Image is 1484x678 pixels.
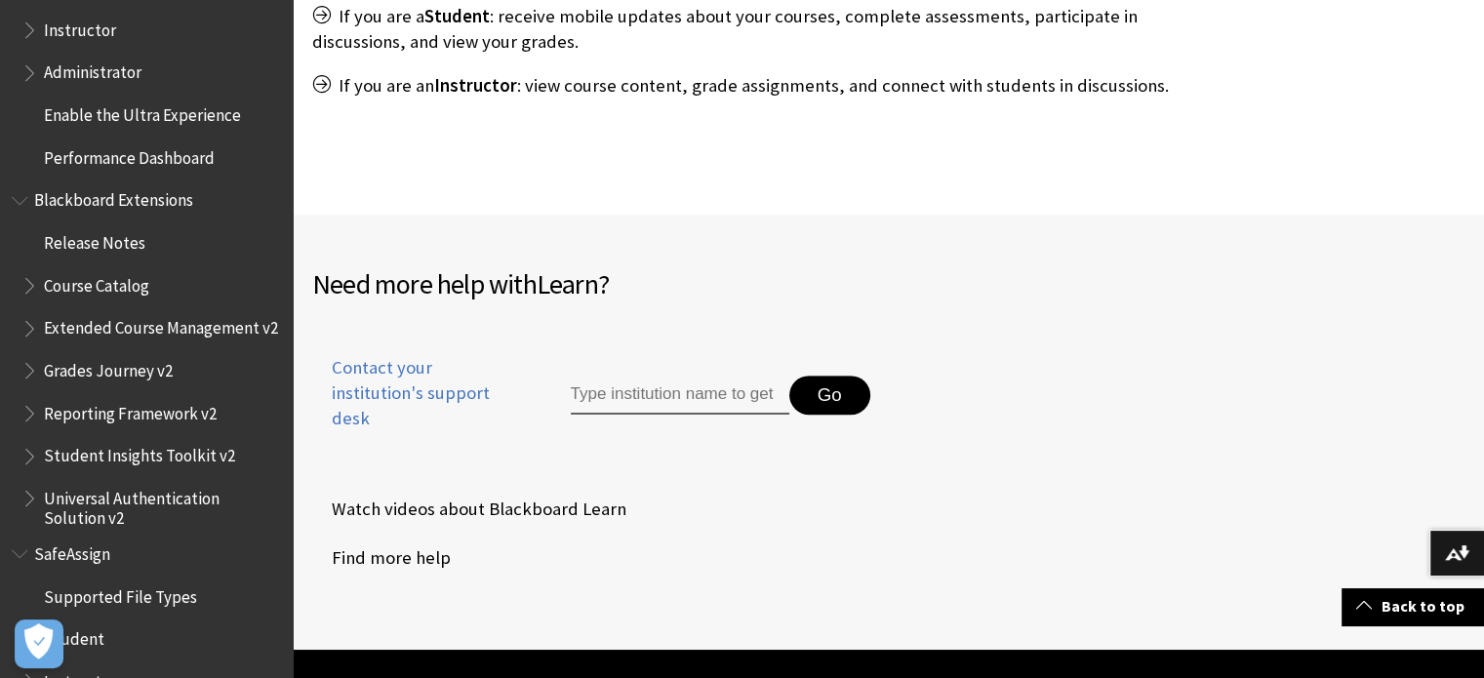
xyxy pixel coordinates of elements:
[44,397,217,423] span: Reporting Framework v2
[44,141,215,168] span: Performance Dashboard
[312,355,526,432] span: Contact your institution's support desk
[571,376,789,415] input: Type institution name to get support
[312,73,1176,99] p: If you are an : view course content, grade assignments, and connect with students in discussions.
[44,580,197,607] span: Supported File Types
[34,184,193,211] span: Blackboard Extensions
[44,312,278,339] span: Extended Course Management v2
[44,440,235,466] span: Student Insights Toolkit v2
[44,269,149,296] span: Course Catalog
[312,4,1176,55] p: If you are a : receive mobile updates about your courses, complete assessments, participate in di...
[34,538,110,564] span: SafeAssign
[44,482,279,528] span: Universal Authentication Solution v2
[44,623,104,650] span: Student
[312,263,889,304] h2: Need more help with ?
[44,99,241,125] span: Enable the Ultra Experience
[424,5,490,27] span: Student
[44,226,145,253] span: Release Notes
[312,543,451,573] a: Find more help
[15,619,63,668] button: Open Preferences
[312,355,526,456] a: Contact your institution's support desk
[44,57,141,83] span: Administrator
[312,495,626,524] a: Watch videos about Blackboard Learn
[12,184,281,529] nav: Book outline for Blackboard Extensions
[537,266,598,301] span: Learn
[434,74,517,97] span: Instructor
[1342,588,1484,624] a: Back to top
[44,354,173,380] span: Grades Journey v2
[789,376,870,415] button: Go
[44,14,116,40] span: Instructor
